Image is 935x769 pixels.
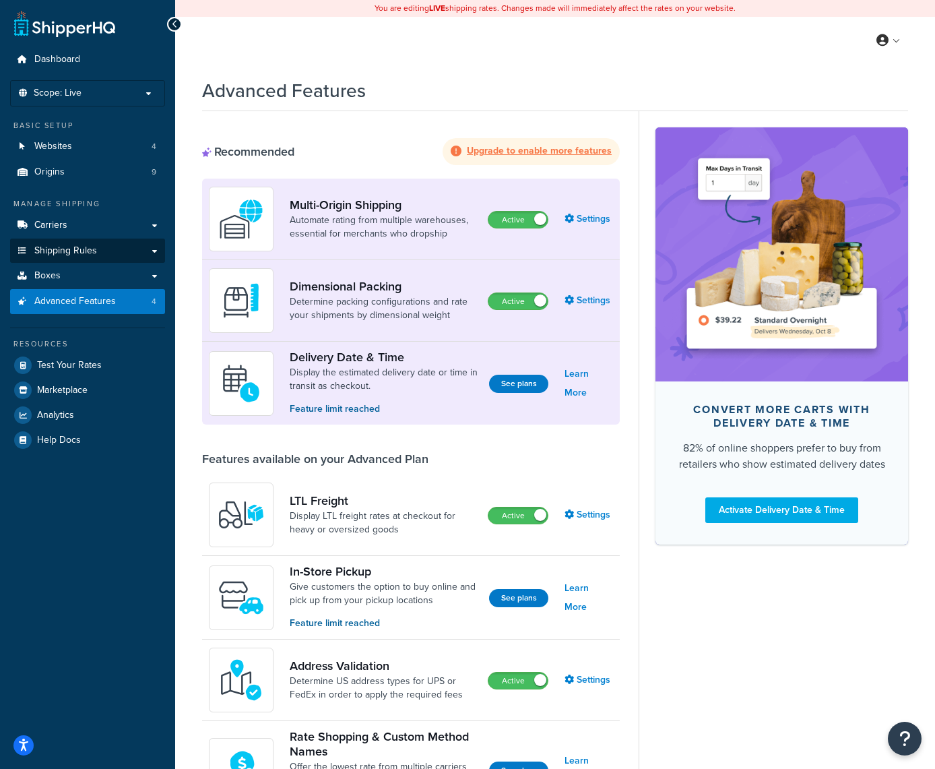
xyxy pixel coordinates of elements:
[218,656,265,704] img: kIG8fy0lQAAAABJRU5ErkJggg==
[565,291,613,310] a: Settings
[37,410,74,421] span: Analytics
[218,574,265,621] img: wfgcfpwTIucLEAAAAASUVORK5CYII=
[152,166,156,178] span: 9
[488,673,548,689] label: Active
[10,428,165,452] a: Help Docs
[677,403,886,430] div: Convert more carts with delivery date & time
[34,88,82,99] span: Scope: Live
[34,296,116,307] span: Advanced Features
[290,658,477,673] a: Address Validation
[10,403,165,427] a: Analytics
[488,212,548,228] label: Active
[10,289,165,314] a: Advanced Features4
[10,239,165,264] a: Shipping Rules
[10,134,165,159] a: Websites4
[467,144,612,158] strong: Upgrade to enable more features
[677,440,886,472] div: 82% of online shoppers prefer to buy from retailers who show estimated delivery dates
[290,295,477,322] a: Determine packing configurations and rate your shipments by dimensional weight
[34,166,65,178] span: Origins
[290,197,477,212] a: Multi-Origin Shipping
[429,2,445,14] b: LIVE
[37,435,81,446] span: Help Docs
[290,214,477,241] a: Automate rating from multiple warehouses, essential for merchants who dropship
[10,338,165,350] div: Resources
[290,493,477,508] a: LTL Freight
[489,589,548,607] button: See plans
[888,722,922,756] button: Open Resource Center
[10,213,165,238] a: Carriers
[152,296,156,307] span: 4
[34,141,72,152] span: Websites
[565,579,613,617] a: Learn More
[565,210,613,228] a: Settings
[10,198,165,210] div: Manage Shipping
[488,293,548,309] label: Active
[34,245,97,257] span: Shipping Rules
[290,402,478,417] p: Feature limit reached
[10,160,165,185] a: Origins9
[34,270,61,282] span: Boxes
[676,148,888,361] img: feature-image-ddt-36eae7f7280da8017bfb280eaccd9c446f90b1fe08728e4019434db127062ab4.png
[10,47,165,72] a: Dashboard
[290,350,478,365] a: Delivery Date & Time
[202,144,294,159] div: Recommended
[218,491,265,539] img: y79ZsPf0fXUFUhFXDzUgf+ktZg5F2+ohG75+v3d2s1D9TjoU8PiyCIluIjV41seZevKCRuEjTPPOKHJsQcmKCXGdfprl3L4q7...
[10,120,165,131] div: Basic Setup
[152,141,156,152] span: 4
[10,289,165,314] li: Advanced Features
[218,360,265,407] img: gfkeb5ejjkALwAAAABJRU5ErkJggg==
[290,366,478,393] a: Display the estimated delivery date or time in transit as checkout.
[489,375,548,393] button: See plans
[565,505,613,524] a: Settings
[488,507,548,524] label: Active
[565,365,613,402] a: Learn More
[37,385,88,396] span: Marketplace
[290,564,478,579] a: In-Store Pickup
[10,160,165,185] li: Origins
[10,378,165,402] a: Marketplace
[290,675,477,702] a: Determine US address types for UPS or FedEx in order to apply the required fees
[34,220,67,231] span: Carriers
[218,195,265,243] img: WatD5o0RtDAAAAAElFTkSuQmCC
[565,671,613,689] a: Settings
[10,264,165,288] a: Boxes
[705,497,858,523] a: Activate Delivery Date & Time
[290,580,478,607] a: Give customers the option to buy online and pick up from your pickup locations
[10,353,165,377] a: Test Your Rates
[37,360,102,371] span: Test Your Rates
[290,510,477,536] a: Display LTL freight rates at checkout for heavy or oversized goods
[34,54,80,65] span: Dashboard
[290,616,478,631] p: Feature limit reached
[10,134,165,159] li: Websites
[202,78,366,104] h1: Advanced Features
[290,729,478,759] a: Rate Shopping & Custom Method Names
[218,277,265,324] img: DTVBYsAAAAAASUVORK5CYII=
[202,452,428,466] div: Features available on your Advanced Plan
[290,279,477,294] a: Dimensional Packing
